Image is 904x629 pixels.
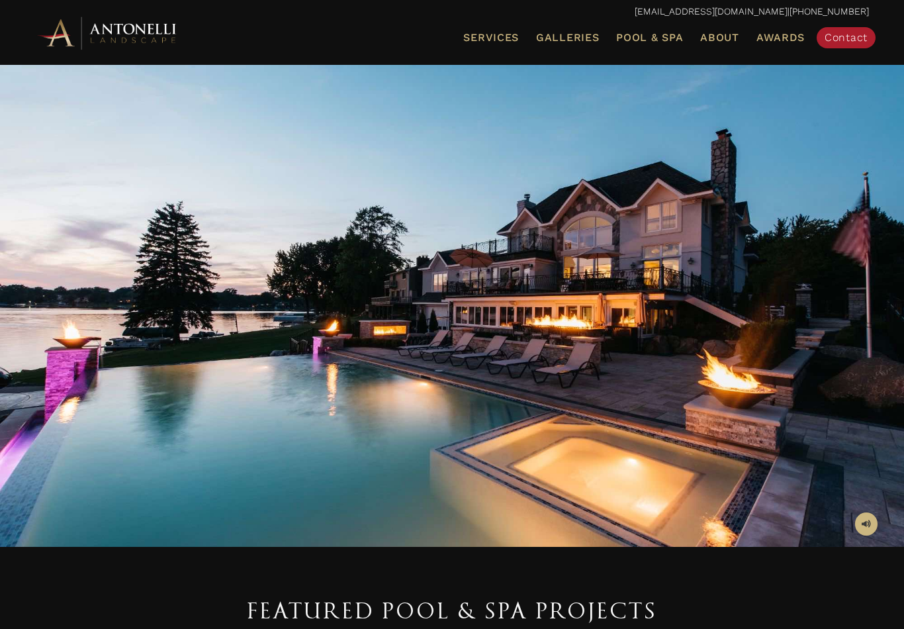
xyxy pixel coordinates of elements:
a: Galleries [531,29,604,46]
span: Services [463,32,519,43]
a: Pool & Spa [611,29,688,46]
span: Contact [825,31,868,44]
a: Services [458,29,524,46]
span: Galleries [536,31,599,44]
h1: Featured Pool & Spa Projects [35,592,869,629]
span: Pool & Spa [616,31,683,44]
span: Awards [756,31,805,44]
a: Awards [751,29,810,46]
a: About [695,29,745,46]
a: [PHONE_NUMBER] [790,6,869,17]
a: Contact [817,27,876,48]
img: Antonelli Horizontal Logo [35,15,181,51]
span: About [700,32,739,43]
p: | [35,3,869,21]
a: [EMAIL_ADDRESS][DOMAIN_NAME] [635,6,788,17]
